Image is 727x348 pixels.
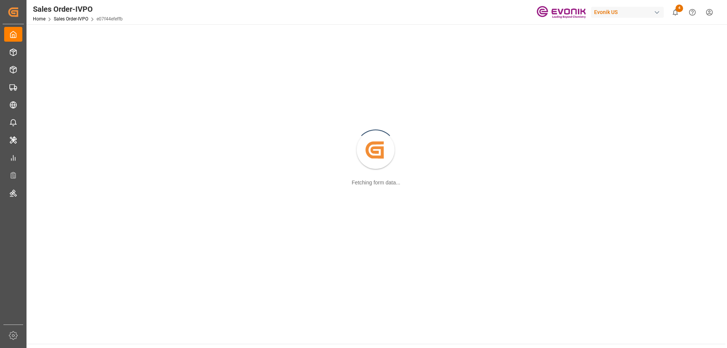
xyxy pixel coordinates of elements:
[33,16,45,22] a: Home
[537,6,586,19] img: Evonik-brand-mark-Deep-Purple-RGB.jpeg_1700498283.jpeg
[591,5,667,19] button: Evonik US
[684,4,701,21] button: Help Center
[667,4,684,21] button: show 4 new notifications
[54,16,88,22] a: Sales Order-IVPO
[676,5,683,12] span: 4
[591,7,664,18] div: Evonik US
[33,3,123,15] div: Sales Order-IVPO
[352,179,400,187] div: Fetching form data...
